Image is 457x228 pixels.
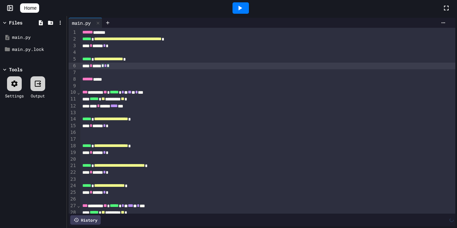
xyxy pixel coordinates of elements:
[69,162,77,169] div: 21
[5,93,24,99] div: Settings
[69,19,94,26] div: main.py
[69,196,77,203] div: 26
[20,3,39,13] a: Home
[69,96,77,102] div: 11
[69,182,77,189] div: 24
[70,215,101,225] div: History
[69,136,77,143] div: 17
[69,63,77,69] div: 6
[12,46,64,53] div: main.py.lock
[69,203,77,209] div: 27
[69,123,77,129] div: 15
[69,18,102,28] div: main.py
[69,169,77,176] div: 22
[77,90,80,95] span: Fold line
[69,56,77,63] div: 5
[69,189,77,196] div: 25
[69,49,77,56] div: 4
[69,149,77,156] div: 19
[12,34,64,41] div: main.py
[24,5,36,11] span: Home
[69,209,77,216] div: 28
[69,129,77,136] div: 16
[69,29,77,36] div: 1
[69,109,77,116] div: 13
[69,83,77,89] div: 9
[77,203,80,208] span: Fold line
[69,76,77,83] div: 8
[69,36,77,43] div: 2
[69,103,77,109] div: 12
[69,143,77,149] div: 18
[69,69,77,76] div: 7
[69,43,77,49] div: 3
[69,156,77,163] div: 20
[9,19,22,26] div: Files
[31,93,45,99] div: Output
[69,116,77,123] div: 14
[69,176,77,183] div: 23
[9,66,22,73] div: Tools
[69,89,77,96] div: 10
